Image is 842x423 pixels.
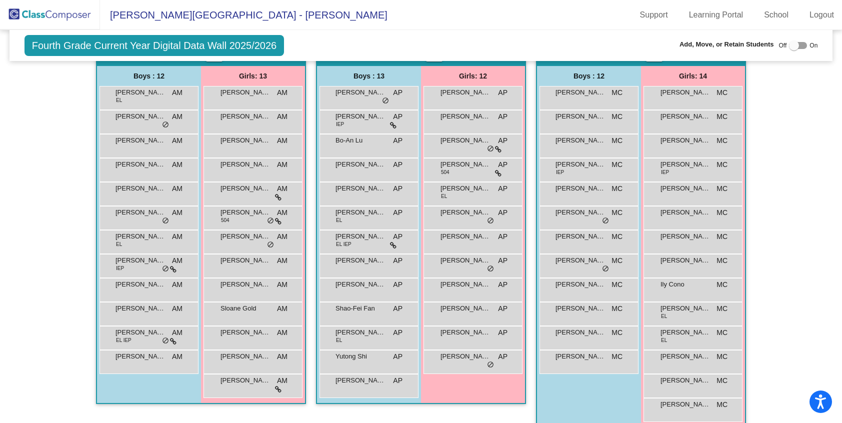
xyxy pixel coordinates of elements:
span: Bo-An Lu [335,135,385,145]
span: [PERSON_NAME] [440,135,490,145]
span: MC [611,327,622,338]
span: [PERSON_NAME] [335,159,385,169]
span: [PERSON_NAME] [555,303,605,313]
span: MC [716,279,727,290]
span: AM [172,327,182,338]
span: MC [611,183,622,194]
span: Sloane Gold [220,303,270,313]
span: Add, Move, or Retain Students [679,39,774,49]
span: [PERSON_NAME] [PERSON_NAME] [115,183,165,193]
span: [PERSON_NAME], [660,159,710,169]
span: 504 [221,216,229,224]
span: [PERSON_NAME] [440,183,490,193]
span: AP [393,183,402,194]
span: AP [498,327,507,338]
div: Boys : 13 [317,66,421,86]
span: MC [716,87,727,98]
span: [PERSON_NAME] [555,255,605,265]
span: AM [277,375,287,386]
span: AM [277,279,287,290]
span: [PERSON_NAME] [440,159,490,169]
span: AP [498,279,507,290]
span: AP [498,111,507,122]
span: AP [498,255,507,266]
span: AM [172,255,182,266]
span: MC [716,255,727,266]
div: Girls: 14 [641,66,745,86]
span: do_not_disturb_alt [487,145,494,153]
span: [PERSON_NAME] [440,111,490,121]
span: [PERSON_NAME] [555,231,605,241]
span: [PERSON_NAME] [115,231,165,241]
span: AP [393,207,402,218]
span: do_not_disturb_alt [162,265,169,273]
span: IEP [116,264,124,272]
span: AP [498,231,507,242]
span: MC [716,111,727,122]
span: [PERSON_NAME] [115,351,165,361]
span: AM [172,303,182,314]
span: [PERSON_NAME] [440,87,490,97]
span: 504 [441,168,449,176]
div: Boys : 12 [97,66,201,86]
span: MC [611,111,622,122]
span: [PERSON_NAME] [555,87,605,97]
span: EL IEP [116,336,131,344]
span: AM [277,327,287,338]
span: On [809,41,817,50]
span: [PERSON_NAME] [220,375,270,385]
span: [PERSON_NAME] [220,183,270,193]
span: [PERSON_NAME] [115,255,165,265]
span: MC [611,303,622,314]
span: Fourth Grade Current Year Digital Data Wall 2025/2026 [24,35,284,56]
span: [PERSON_NAME] [115,303,165,313]
span: EL [441,192,447,200]
span: [PERSON_NAME] [335,207,385,217]
span: [PERSON_NAME] [220,279,270,289]
span: AM [277,183,287,194]
span: MC [611,255,622,266]
span: Yutong Shi [335,351,385,361]
span: AP [393,87,402,98]
span: do_not_disturb_alt [162,337,169,345]
span: EL [661,336,667,344]
span: AM [172,351,182,362]
span: [PERSON_NAME] [335,255,385,265]
span: do_not_disturb_alt [487,265,494,273]
span: [PERSON_NAME] [115,207,165,217]
span: MC [716,327,727,338]
span: AP [393,159,402,170]
span: [PERSON_NAME] [555,183,605,193]
span: AP [393,327,402,338]
button: Print Students Details [205,46,223,61]
div: Boys : 12 [537,66,641,86]
span: AM [277,303,287,314]
span: AP [393,135,402,146]
span: MC [716,207,727,218]
span: do_not_disturb_alt [267,241,274,249]
span: AP [498,183,507,194]
span: [PERSON_NAME] [660,303,710,313]
span: AP [393,351,402,362]
span: do_not_disturb_alt [267,217,274,225]
span: AP [498,135,507,146]
span: [PERSON_NAME] [220,135,270,145]
span: [PERSON_NAME] [335,279,385,289]
span: MC [611,279,622,290]
span: [PERSON_NAME] Chanter [660,135,710,145]
span: MC [611,231,622,242]
span: [PERSON_NAME] [115,111,165,121]
span: [PERSON_NAME] [115,327,165,337]
span: AM [172,135,182,146]
span: MC [716,231,727,242]
span: AP [498,87,507,98]
span: AM [277,87,287,98]
span: MC [716,159,727,170]
span: AP [498,303,507,314]
span: [PERSON_NAME] [440,231,490,241]
span: [PERSON_NAME][GEOGRAPHIC_DATA] - [PERSON_NAME] [100,7,387,23]
span: MC [716,135,727,146]
span: AP [393,111,402,122]
span: [PERSON_NAME] [335,183,385,193]
span: AM [277,207,287,218]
